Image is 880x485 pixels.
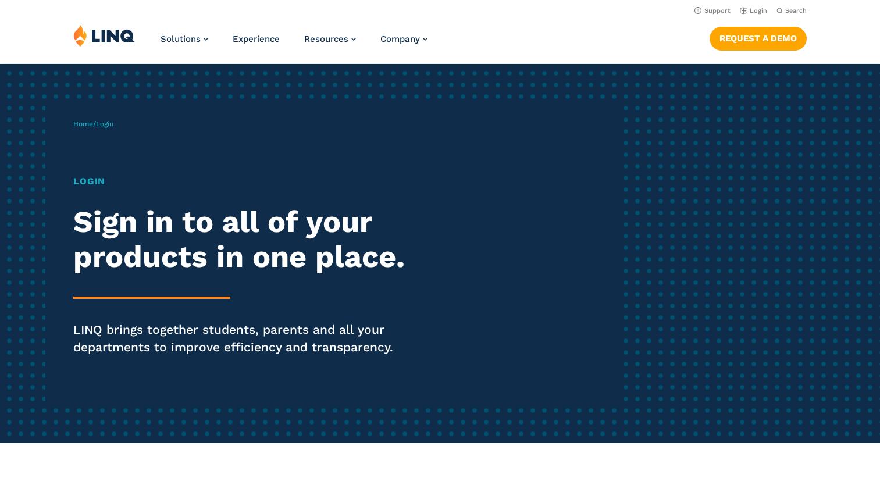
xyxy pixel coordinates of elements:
[73,205,412,274] h2: Sign in to all of your products in one place.
[73,120,113,128] span: /
[785,7,807,15] span: Search
[73,120,93,128] a: Home
[710,27,807,50] a: Request a Demo
[161,34,208,44] a: Solutions
[73,321,412,356] p: LINQ brings together students, parents and all your departments to improve efficiency and transpa...
[740,7,767,15] a: Login
[233,34,280,44] a: Experience
[776,6,807,15] button: Open Search Bar
[710,24,807,50] nav: Button Navigation
[380,34,420,44] span: Company
[380,34,427,44] a: Company
[73,174,412,188] h1: Login
[161,24,427,63] nav: Primary Navigation
[694,7,731,15] a: Support
[161,34,201,44] span: Solutions
[73,24,135,47] img: LINQ | K‑12 Software
[304,34,356,44] a: Resources
[304,34,348,44] span: Resources
[96,120,113,128] span: Login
